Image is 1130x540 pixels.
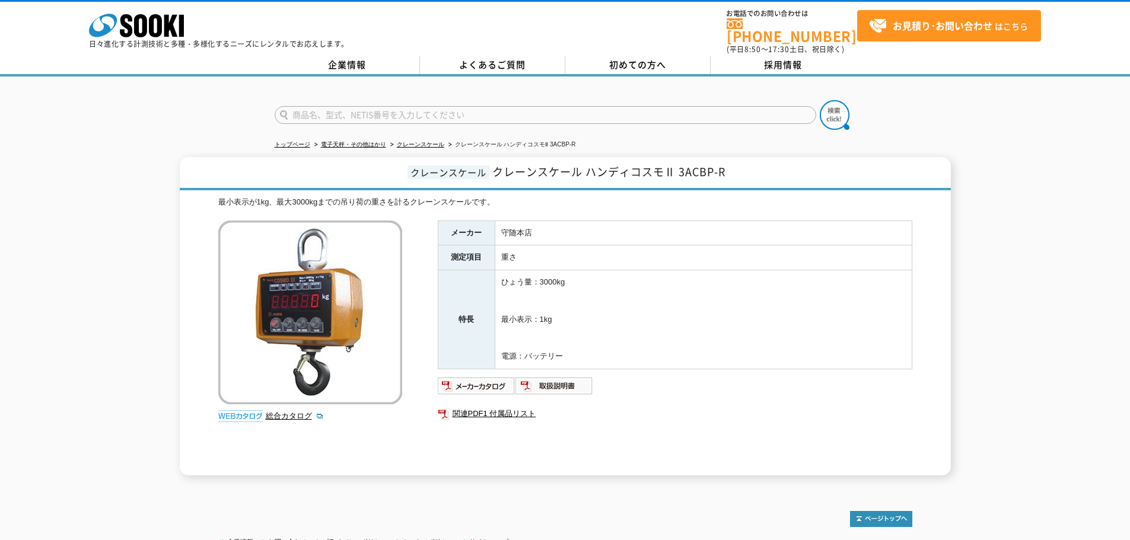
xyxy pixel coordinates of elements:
span: 8:50 [744,44,761,55]
a: 企業情報 [275,56,420,74]
a: 取扱説明書 [515,384,593,393]
span: クレーンスケール [408,165,489,179]
input: 商品名、型式、NETIS番号を入力してください [275,106,816,124]
a: お見積り･お問い合わせはこちら [857,10,1041,41]
a: 総合カタログ [266,411,324,420]
img: 取扱説明書 [515,376,593,395]
div: 最小表示が1kg、最大3000kgまでの吊り荷の重さを計るクレーンスケールです。 [218,196,912,209]
a: 電子天秤・その他はかり [321,141,386,148]
span: 17:30 [768,44,790,55]
span: (平日 ～ 土日、祝日除く) [727,44,844,55]
a: メーカーカタログ [438,384,515,393]
td: 重さ [495,245,912,270]
a: 関連PDF1 付属品リスト [438,406,912,421]
span: 初めての方へ [609,58,666,71]
img: クレーンスケール ハンディコスモⅡ 3ACBP-R [218,221,402,404]
th: 測定項目 [438,245,495,270]
a: よくあるご質問 [420,56,565,74]
img: トップページへ [850,511,912,527]
a: 初めての方へ [565,56,711,74]
a: クレーンスケール [397,141,444,148]
span: クレーンスケール ハンディコスモⅡ 3ACBP-R [492,164,725,180]
strong: お見積り･お問い合わせ [893,18,992,33]
a: 採用情報 [711,56,856,74]
a: [PHONE_NUMBER] [727,18,857,43]
th: メーカー [438,221,495,245]
li: クレーンスケール ハンディコスモⅡ 3ACBP-R [446,139,576,151]
span: はこちら [869,17,1028,35]
th: 特長 [438,270,495,369]
a: トップページ [275,141,310,148]
td: 守随本店 [495,221,912,245]
img: btn_search.png [820,100,849,130]
td: ひょう量：3000kg 最小表示：1kg 電源：バッテリー [495,270,912,369]
img: メーカーカタログ [438,376,515,395]
span: お電話でのお問い合わせは [727,10,857,17]
p: 日々進化する計測技術と多種・多様化するニーズにレンタルでお応えします。 [89,40,349,47]
img: webカタログ [218,410,263,422]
